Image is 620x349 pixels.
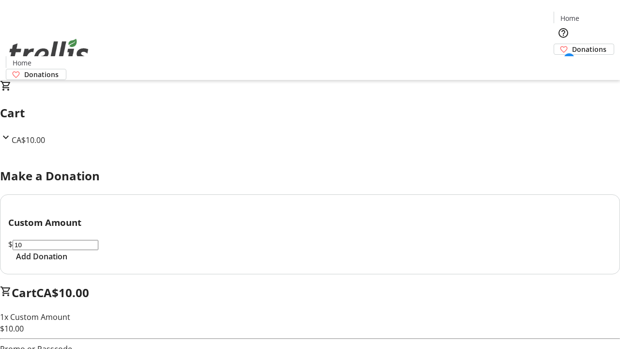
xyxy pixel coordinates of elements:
span: $ [8,239,13,250]
input: Donation Amount [13,240,98,250]
a: Donations [6,69,66,80]
span: Add Donation [16,251,67,262]
span: Home [13,58,31,68]
a: Home [6,58,37,68]
h3: Custom Amount [8,216,612,229]
img: Orient E2E Organization q9zma5UAMd's Logo [6,28,92,77]
a: Home [554,13,585,23]
a: Donations [554,44,614,55]
button: Cart [554,55,573,74]
span: CA$10.00 [36,285,89,301]
span: CA$10.00 [12,135,45,145]
span: Donations [572,44,606,54]
button: Add Donation [8,251,75,262]
button: Help [554,23,573,43]
span: Donations [24,69,59,79]
span: Home [560,13,579,23]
